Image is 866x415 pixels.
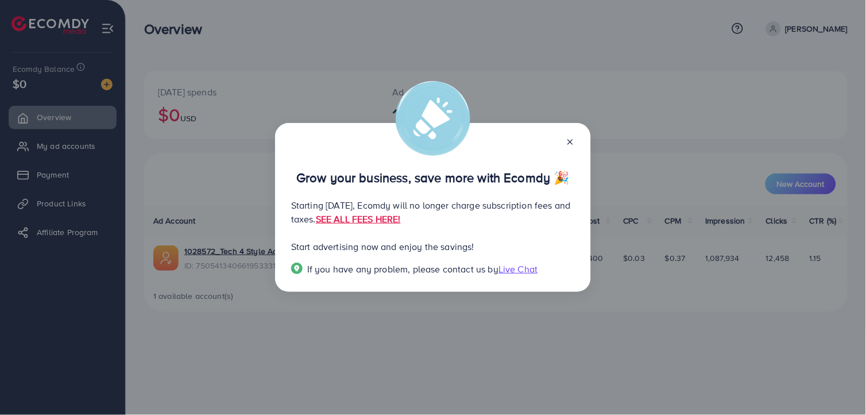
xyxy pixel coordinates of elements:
[316,213,401,225] a: SEE ALL FEES HERE!
[498,263,538,275] span: Live Chat
[291,198,575,226] p: Starting [DATE], Ecomdy will no longer charge subscription fees and taxes.
[307,263,498,275] span: If you have any problem, please contact us by
[291,171,575,185] p: Grow your business, save more with Ecomdy 🎉
[291,263,303,274] img: Popup guide
[396,81,470,156] img: alert
[291,240,575,253] p: Start advertising now and enjoy the savings!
